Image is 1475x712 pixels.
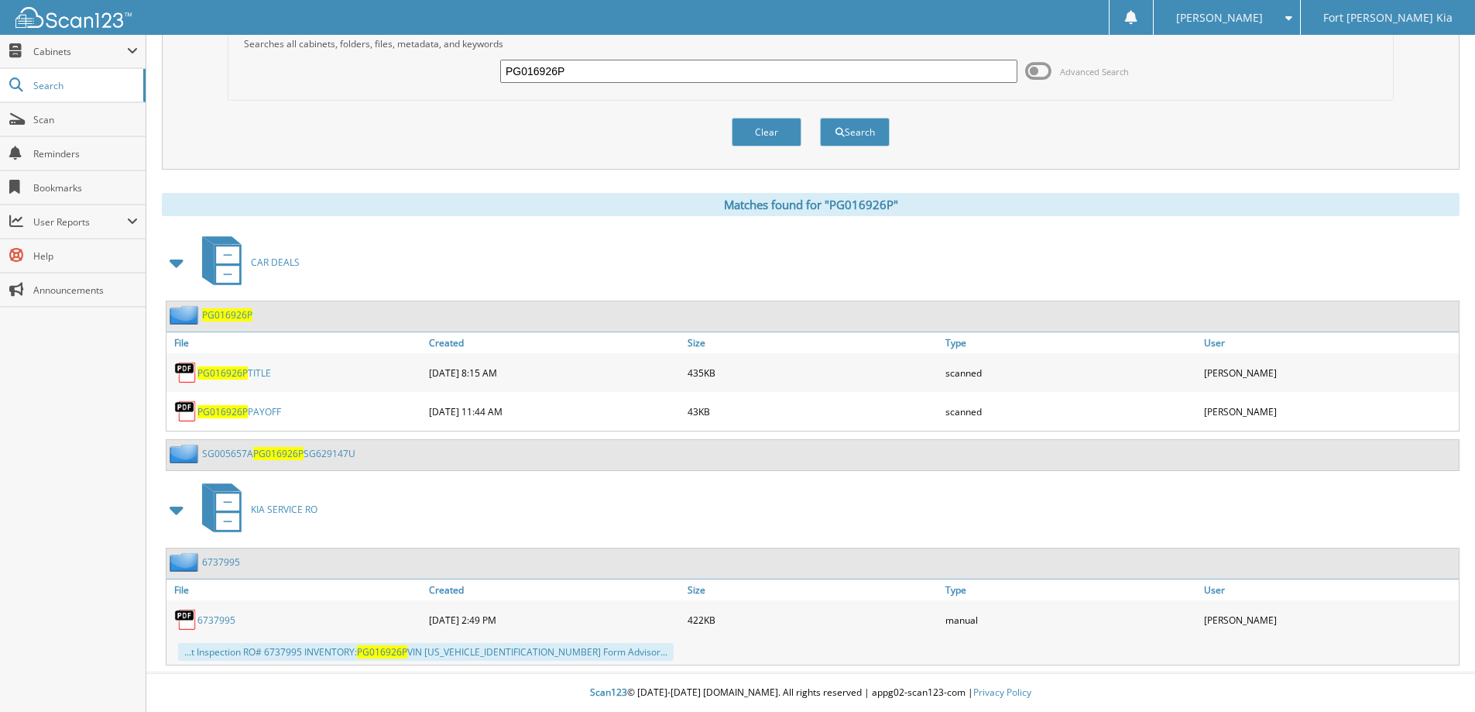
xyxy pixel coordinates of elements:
[174,400,197,423] img: PDF.png
[202,447,355,460] a: SG005657APG016926PSG629147U
[166,580,425,600] a: File
[1176,13,1263,22] span: [PERSON_NAME]
[197,366,248,380] span: PG016926P
[1200,357,1459,388] div: [PERSON_NAME]
[236,37,1385,50] div: Searches all cabinets, folders, files, metadata, and keywords
[170,305,202,325] img: folder2.png
[170,552,202,572] img: folder2.png
[1398,638,1475,712] iframe: Chat Widget
[1200,604,1459,635] div: [PERSON_NAME]
[684,580,942,600] a: Size
[425,396,684,427] div: [DATE] 11:44 AM
[942,604,1200,635] div: manual
[1200,332,1459,353] a: User
[33,147,138,160] span: Reminders
[590,686,627,699] span: Scan123
[820,118,890,146] button: Search
[357,645,407,659] span: PG016926P
[1323,13,1453,22] span: Fort [PERSON_NAME] Kia
[684,332,942,353] a: Size
[166,332,425,353] a: File
[202,555,240,569] a: 6737995
[178,643,674,661] div: ...t Inspection RO# 6737995 INVENTORY: VIN [US_VEHICLE_IDENTIFICATION_NUMBER] Form Advisor...
[425,580,684,600] a: Created
[197,405,248,418] span: PG016926P
[684,357,942,388] div: 435KB
[33,113,138,126] span: Scan
[197,405,281,418] a: PG016926PPAYOFF
[942,396,1200,427] div: scanned
[15,7,132,28] img: scan123-logo-white.svg
[174,361,197,384] img: PDF.png
[973,686,1031,699] a: Privacy Policy
[251,503,317,516] span: KIA SERVICE RO
[170,444,202,463] img: folder2.png
[197,366,271,380] a: PG016926PTITLE
[197,614,235,627] a: 6737995
[33,79,135,92] span: Search
[33,215,127,229] span: User Reports
[942,332,1200,353] a: Type
[162,193,1460,216] div: Matches found for "PG016926P"
[425,604,684,635] div: [DATE] 2:49 PM
[684,396,942,427] div: 43KB
[942,580,1200,600] a: Type
[193,232,300,293] a: CAR DEALS
[732,118,801,146] button: Clear
[33,181,138,194] span: Bookmarks
[1060,66,1129,77] span: Advanced Search
[33,45,127,58] span: Cabinets
[1200,396,1459,427] div: [PERSON_NAME]
[251,256,300,269] span: CAR DEALS
[425,332,684,353] a: Created
[202,308,252,322] a: PG016926P
[146,674,1475,712] div: © [DATE]-[DATE] [DOMAIN_NAME]. All rights reserved | appg02-scan123-com |
[425,357,684,388] div: [DATE] 8:15 AM
[33,284,138,297] span: Announcements
[1200,580,1459,600] a: User
[193,479,317,540] a: KIA SERVICE RO
[174,608,197,631] img: PDF.png
[33,249,138,263] span: Help
[253,447,304,460] span: PG016926P
[942,357,1200,388] div: scanned
[684,604,942,635] div: 422KB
